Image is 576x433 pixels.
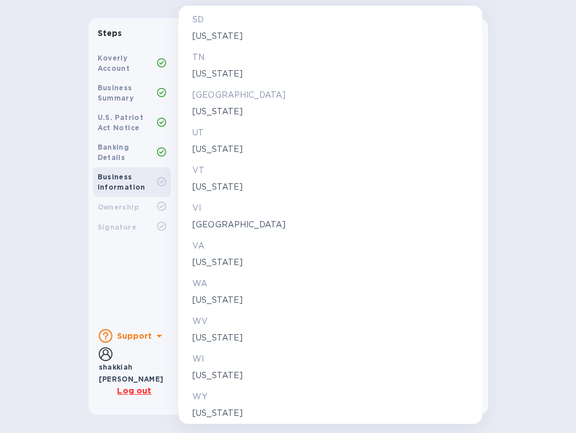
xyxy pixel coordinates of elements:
[192,143,469,155] p: [US_STATE]
[192,370,469,382] p: [US_STATE]
[192,256,469,268] p: [US_STATE]
[192,407,469,419] p: [US_STATE]
[192,240,469,252] p: VA
[192,165,469,177] p: VT
[192,219,469,231] p: [GEOGRAPHIC_DATA]
[192,106,469,118] p: [US_STATE]
[192,30,469,42] p: [US_STATE]
[192,51,469,63] p: TN
[192,127,469,139] p: UT
[192,181,469,193] p: [US_STATE]
[192,332,469,344] p: [US_STATE]
[192,391,469,403] p: WY
[192,315,469,327] p: WV
[192,353,469,365] p: WI
[192,68,469,80] p: [US_STATE]
[192,14,469,26] p: SD
[192,89,469,101] p: [GEOGRAPHIC_DATA]
[192,278,469,290] p: WA
[192,202,469,214] p: VI
[192,294,469,306] p: [US_STATE]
